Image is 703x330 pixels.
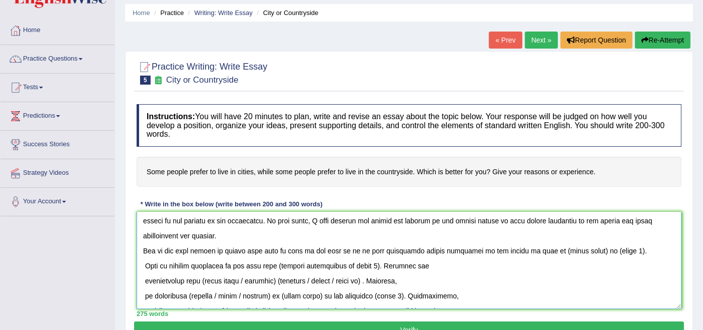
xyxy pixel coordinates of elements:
[147,112,195,121] b: Instructions:
[137,104,681,147] h4: You will have 20 minutes to plan, write and revise an essay about the topic below. Your response ...
[194,9,253,17] a: Writing: Write Essay
[489,32,522,49] a: « Prev
[525,32,558,49] a: Next »
[153,76,164,85] small: Exam occurring question
[166,75,239,85] small: City or Countryside
[152,8,184,18] li: Practice
[137,309,681,318] div: 275 words
[140,76,151,85] span: 5
[1,188,115,213] a: Your Account
[635,32,690,49] button: Re-Attempt
[137,199,326,209] div: * Write in the box below (write between 200 and 300 words)
[1,131,115,156] a: Success Stories
[560,32,632,49] button: Report Question
[1,17,115,42] a: Home
[137,60,267,85] h2: Practice Writing: Write Essay
[1,45,115,70] a: Practice Questions
[255,8,319,18] li: City or Countryside
[137,157,681,187] h4: Some people prefer to live in cities, while some people prefer to live in the countryside. Which ...
[1,159,115,184] a: Strategy Videos
[1,74,115,99] a: Tests
[1,102,115,127] a: Predictions
[133,9,150,17] a: Home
